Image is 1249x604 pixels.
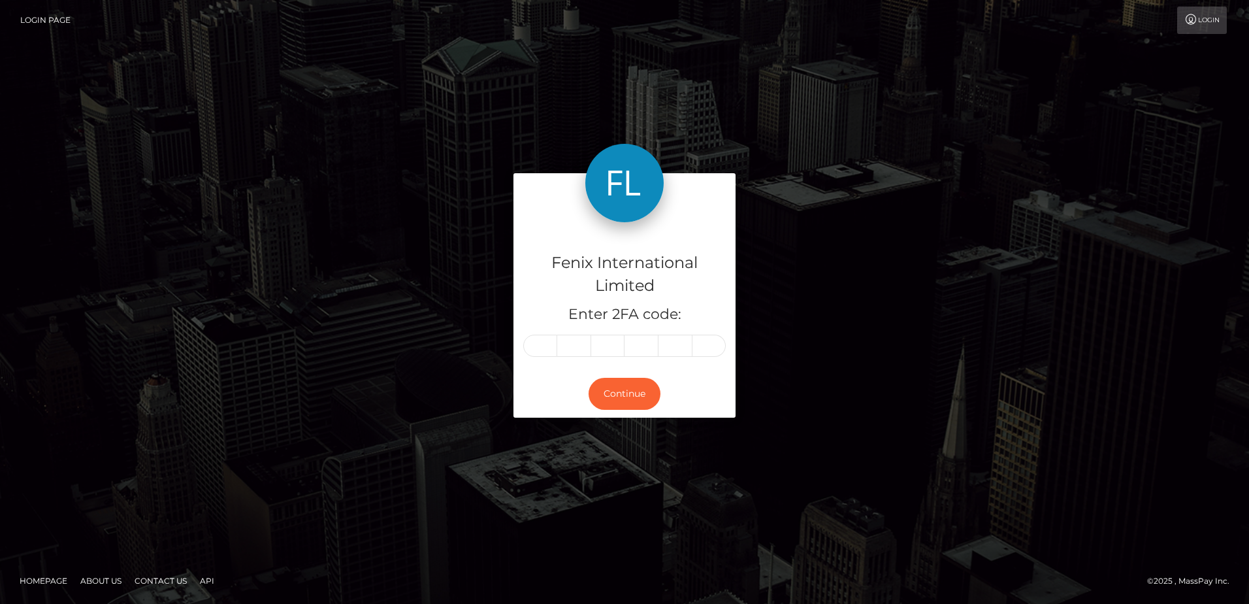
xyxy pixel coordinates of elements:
[1177,7,1227,34] a: Login
[585,144,664,222] img: Fenix International Limited
[523,305,726,325] h5: Enter 2FA code:
[195,571,219,591] a: API
[589,378,660,410] button: Continue
[523,252,726,297] h4: Fenix International Limited
[1147,574,1239,588] div: © 2025 , MassPay Inc.
[75,571,127,591] a: About Us
[129,571,192,591] a: Contact Us
[20,7,71,34] a: Login Page
[14,571,73,591] a: Homepage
